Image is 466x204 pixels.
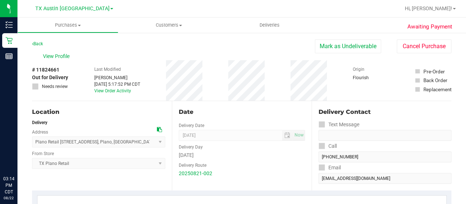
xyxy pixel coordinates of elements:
[7,146,29,168] iframe: Resource center
[32,120,47,125] strong: Delivery
[157,126,162,134] div: Copy address to clipboard
[319,119,359,130] label: Text Message
[5,21,13,28] inline-svg: Inventory
[179,170,212,176] a: 20250821-002
[319,151,451,162] input: Format: (999) 999-9999
[32,41,43,46] a: Back
[319,130,451,141] input: Format: (999) 999-9999
[315,39,381,53] button: Mark as Undeliverable
[397,39,451,53] button: Cancel Purchase
[21,145,30,153] iframe: Resource center unread badge
[94,81,140,88] div: [DATE] 5:17:52 PM CDT
[35,5,110,12] span: TX Austin [GEOGRAPHIC_DATA]
[179,122,204,129] label: Delivery Date
[405,5,452,11] span: Hi, [PERSON_NAME]!
[17,18,118,33] a: Purchases
[179,151,305,159] div: [DATE]
[319,141,337,151] label: Call
[5,53,13,60] inline-svg: Reports
[319,108,451,116] div: Delivery Contact
[423,68,445,75] div: Pre-Order
[18,22,118,28] span: Purchases
[32,66,59,74] span: # 11824661
[5,37,13,44] inline-svg: Retail
[94,66,121,73] label: Last Modified
[32,150,54,157] label: From Store
[3,195,14,201] p: 08/22
[32,108,165,116] div: Location
[407,23,452,31] span: Awaiting Payment
[94,88,131,93] a: View Order Activity
[118,22,219,28] span: Customers
[118,18,219,33] a: Customers
[219,18,320,33] a: Deliveries
[94,74,140,81] div: [PERSON_NAME]
[423,86,451,93] div: Replacement
[3,176,14,195] p: 03:14 PM CDT
[319,162,341,173] label: Email
[179,144,203,150] label: Delivery Day
[32,74,68,81] span: Out for Delivery
[42,83,68,90] span: Needs review
[250,22,289,28] span: Deliveries
[353,74,389,81] div: Flourish
[353,66,364,73] label: Origin
[43,53,72,60] span: View Profile
[32,129,48,135] label: Address
[179,162,206,169] label: Delivery Route
[423,77,447,84] div: Back Order
[179,108,305,116] div: Date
